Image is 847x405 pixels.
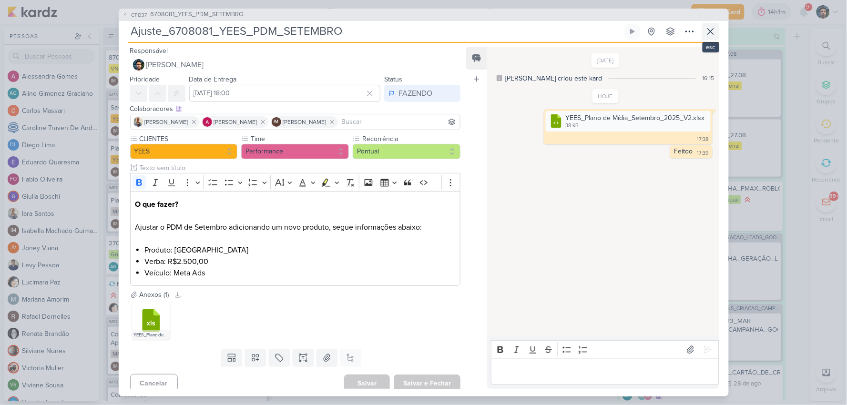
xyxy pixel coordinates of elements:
button: Cancelar [130,374,178,393]
button: [PERSON_NAME] [130,56,461,73]
button: YEES [130,144,238,159]
div: Anexos (1) [140,290,169,300]
div: Ligar relógio [629,28,636,35]
label: Responsável [130,47,168,55]
div: Editor toolbar [491,340,719,359]
div: YEES_Plano de Mídia_Setembro_2025 (3).xlsx [132,330,170,340]
div: [PERSON_NAME] criou este kard [505,73,602,83]
li: Verba: R$2.500,00 [144,256,455,267]
div: Colaboradores [130,104,461,114]
label: Recorrência [361,134,460,144]
div: Editor editing area: main [491,359,719,385]
span: [PERSON_NAME] [145,118,188,126]
strong: O que fazer? [135,200,178,209]
div: YEES_Plano de Mídia_Setembro_2025_V2.xlsx [566,113,705,123]
div: 16:15 [703,74,714,82]
div: esc [703,42,719,52]
input: Buscar [340,116,459,128]
img: Alessandra Gomes [203,117,212,127]
div: Isabella Machado Guimarães [272,117,281,127]
label: Data de Entrega [189,75,237,83]
li: Produto: [GEOGRAPHIC_DATA] [144,244,455,256]
div: 17:38 [697,136,709,143]
div: 17:39 [697,150,709,157]
button: FAZENDO [384,85,460,102]
span: [PERSON_NAME] [214,118,257,126]
span: [PERSON_NAME] [146,59,204,71]
p: Ajustar o PDM de Setembro adicionando um novo produto, segue informações abaixo: [135,199,455,244]
button: Pontual [353,144,460,159]
div: Editor editing area: main [130,191,461,286]
label: Status [384,75,402,83]
label: CLIENTES [139,134,238,144]
input: Texto sem título [138,163,461,173]
div: FAZENDO [398,88,432,99]
input: Kard Sem Título [128,23,622,40]
span: [PERSON_NAME] [283,118,327,126]
label: Prioridade [130,75,160,83]
div: YEES_Plano de Mídia_Setembro_2025_V2.xlsx [546,111,711,132]
label: Time [250,134,349,144]
div: 38 KB [566,122,705,130]
li: Veículo: Meta Ads [144,267,455,279]
input: Select a date [189,85,381,102]
div: Editor toolbar [130,173,461,192]
img: Nelito Junior [133,59,144,71]
p: IM [274,120,279,124]
img: Iara Santos [133,117,143,127]
button: Performance [241,144,349,159]
div: Feitoo [674,147,693,155]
